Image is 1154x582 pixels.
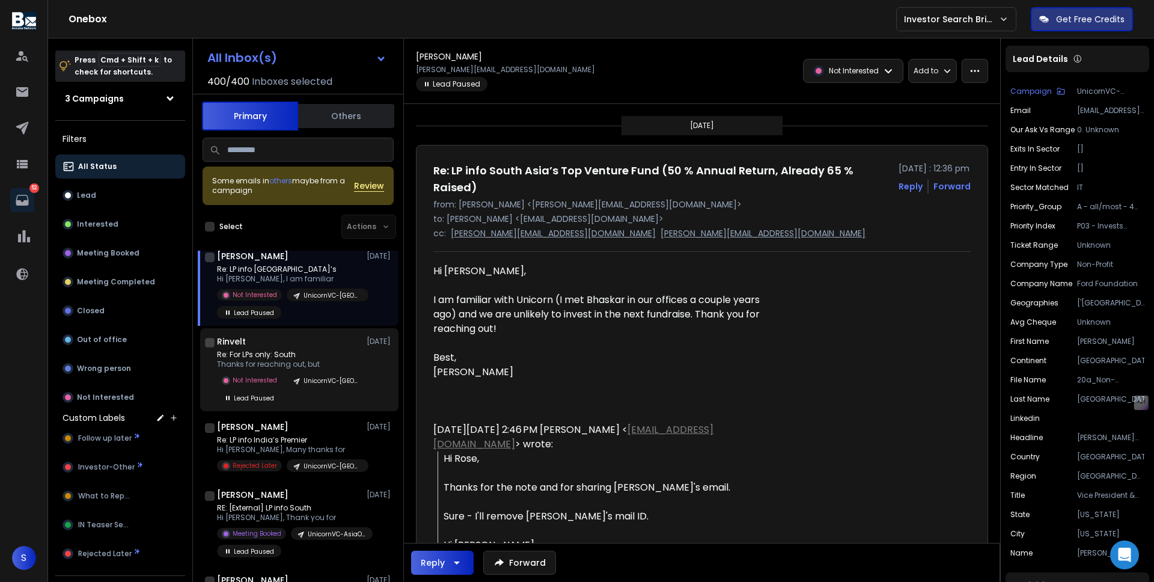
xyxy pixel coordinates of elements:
[367,422,394,432] p: [DATE]
[78,433,132,443] span: Follow up later
[217,435,361,445] p: Re: LP info India’s Premier
[77,335,127,345] p: Out of office
[304,376,361,385] p: UnicornVC-[GEOGRAPHIC_DATA]
[217,445,361,455] p: Hi [PERSON_NAME], Many thanks for
[1031,7,1133,31] button: Get Free Credits
[55,426,185,450] button: Follow up later
[1077,471,1144,481] p: [GEOGRAPHIC_DATA] + [GEOGRAPHIC_DATA]
[1056,13,1125,25] p: Get Free Credits
[411,551,474,575] button: Reply
[1077,260,1144,269] p: Non-Profit
[217,421,288,433] h1: [PERSON_NAME]
[77,219,118,229] p: Interested
[1010,106,1031,115] p: Email
[1010,414,1040,423] p: Linkedin
[217,335,246,348] h1: Rinvelt
[78,520,131,530] span: IN Teaser Sent
[233,461,277,470] p: Rejected Later
[55,270,185,294] button: Meeting Completed
[904,13,999,25] p: Investor Search Brillwood
[75,54,172,78] p: Press to check for shortcuts.
[367,251,394,261] p: [DATE]
[1077,375,1144,385] p: 20a_Non-Profit_VC_Impact_2025-04Apr-30__People_from_Limited_Partners_58622_01-05-2025.csv
[1077,87,1144,96] p: UnicornVC-[GEOGRAPHIC_DATA]
[78,162,117,171] p: All Status
[55,328,185,352] button: Out of office
[234,308,274,317] p: Lead Paused
[1010,298,1058,308] p: Geographies
[78,549,132,559] span: Rejected Later
[1077,164,1144,173] p: []
[65,93,124,105] h1: 3 Campaigns
[1077,183,1144,192] p: IT
[12,546,36,570] button: S
[433,227,446,239] p: cc:
[198,46,396,70] button: All Inbox(s)
[1077,202,1144,212] p: A - all/most - 4 Mails
[1010,433,1043,443] p: Headline
[234,547,274,556] p: Lead Paused
[1010,144,1060,154] p: Exits in Sector
[1010,87,1052,96] p: Campaign
[77,364,131,373] p: Wrong person
[77,191,96,200] p: Lead
[304,291,361,300] p: UnicornVC-[GEOGRAPHIC_DATA]
[55,87,185,111] button: 3 Campaigns
[433,423,713,451] a: [EMAIL_ADDRESS][DOMAIN_NAME]
[252,75,332,89] h3: Inboxes selected
[63,412,125,424] h3: Custom Labels
[421,557,445,569] div: Reply
[1077,356,1144,366] p: [GEOGRAPHIC_DATA]
[1010,548,1033,558] p: Name
[1077,529,1144,539] p: [US_STATE]
[1010,394,1049,404] p: Last Name
[1010,452,1040,462] p: country
[1010,221,1055,231] p: Priority Index
[55,513,185,537] button: IN Teaser Sent
[217,360,361,369] p: Thanks for reaching out, but
[77,306,105,316] p: Closed
[1110,541,1139,569] div: Open Intercom Messenger
[99,53,160,67] span: Cmd + Shift + k
[217,274,361,284] p: Hi [PERSON_NAME], I am familiar
[217,513,361,522] p: Hi [PERSON_NAME], Thank you for
[1077,106,1144,115] p: [EMAIL_ADDRESS][DOMAIN_NAME]
[55,385,185,409] button: Not Interested
[433,213,971,225] p: to: [PERSON_NAME] <[EMAIL_ADDRESS][DOMAIN_NAME]>
[1010,202,1061,212] p: Priority_Group
[433,351,784,365] div: Best,
[1010,164,1061,173] p: Entry in Sector
[55,484,185,508] button: What to Reply
[78,491,130,501] span: What to Reply
[451,227,656,239] p: [PERSON_NAME][EMAIL_ADDRESS][DOMAIN_NAME]
[1077,394,1144,404] p: [GEOGRAPHIC_DATA]
[1077,433,1144,443] p: [PERSON_NAME] serves as Vice President & Chief Investment Officer at Ford Foundation. He serves a...
[1077,452,1144,462] p: [GEOGRAPHIC_DATA]
[483,551,556,575] button: Forward
[367,490,394,500] p: [DATE]
[217,350,361,360] p: Re: For LPs only: South
[217,503,361,513] p: RE: [External] LP info South
[217,489,288,501] h1: [PERSON_NAME]
[55,455,185,479] button: Investor-Other
[354,180,384,192] button: Review
[1010,279,1072,289] p: Company Name
[308,530,365,539] p: UnicornVC-AsiaOceania
[55,183,185,207] button: Lead
[433,162,891,196] h1: Re: LP info South Asia’s Top Venture Fund (50 % Annual Return, Already 65 % Raised)
[269,176,292,186] span: others
[1010,125,1075,135] p: Our Ask vs Range
[77,393,134,402] p: Not Interested
[1010,240,1058,250] p: Ticket Range
[433,293,784,336] div: I am familiar with Unicorn (I met Bhaskar in our offices a couple years ago) and we are unlikely ...
[69,12,896,26] h1: Onebox
[829,66,879,76] p: Not Interested
[1010,260,1067,269] p: Company Type
[1010,471,1036,481] p: Region
[690,121,714,130] p: [DATE]
[233,290,277,299] p: Not Interested
[1010,87,1065,96] button: Campaign
[1010,356,1046,366] p: continent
